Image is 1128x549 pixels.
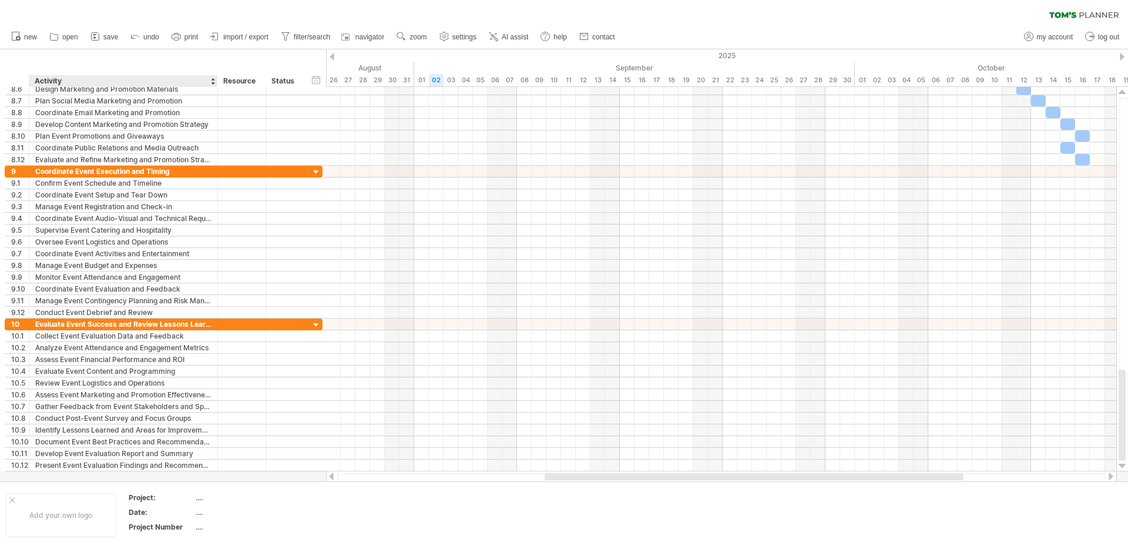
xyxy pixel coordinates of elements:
[196,507,294,517] div: ....
[605,74,620,86] div: Sunday, 14 September 2025
[35,142,211,153] div: Coordinate Public Relations and Media Outreach
[928,74,943,86] div: Monday, 6 October 2025
[11,178,29,189] div: 9.1
[35,225,211,236] div: Supervise Event Catering and Hospitality
[592,33,615,41] span: contact
[35,95,211,106] div: Plan Social Media Marketing and Promotion
[825,74,840,86] div: Monday, 29 September 2025
[561,74,576,86] div: Thursday, 11 September 2025
[11,154,29,165] div: 8.12
[35,354,211,365] div: Assess Event Financial Performance and ROI
[196,493,294,503] div: ....
[943,74,958,86] div: Tuesday, 7 October 2025
[1082,29,1123,45] a: log out
[35,83,211,95] div: Design Marketing and Promotion Materials
[958,74,972,86] div: Wednesday, 8 October 2025
[11,424,29,436] div: 10.9
[35,248,211,259] div: Coordinate Event Activities and Entertainment
[855,74,869,86] div: Wednesday, 1 October 2025
[169,29,202,45] a: print
[35,272,211,283] div: Monitor Event Attendance and Engagement
[35,401,211,412] div: Gather Feedback from Event Stakeholders and Sponsors
[35,413,211,424] div: Conduct Post-Event Survey and Focus Groups
[11,448,29,459] div: 10.11
[11,107,29,118] div: 8.8
[35,236,211,247] div: Oversee Event Logistics and Operations
[35,330,211,342] div: Collect Event Evaluation Data and Feedback
[196,522,294,532] div: ....
[341,74,355,86] div: Wednesday, 27 August 2025
[35,319,211,330] div: Evaluate Event Success and Review Lessons Learned
[11,260,29,271] div: 9.8
[11,460,29,471] div: 10.12
[129,507,193,517] div: Date:
[129,522,193,532] div: Project Number
[1037,33,1073,41] span: my account
[294,33,330,41] span: filter/search
[35,377,211,389] div: Review Event Logistics and Operations
[184,33,198,41] span: print
[708,74,723,86] div: Sunday, 21 September 2025
[46,29,82,45] a: open
[1060,74,1075,86] div: Wednesday, 15 October 2025
[576,74,590,86] div: Friday, 12 September 2025
[35,260,211,271] div: Manage Event Budget and Expenses
[394,29,430,45] a: zoom
[444,74,458,86] div: Wednesday, 3 September 2025
[35,342,211,353] div: Analyze Event Attendance and Engagement Metrics
[767,74,781,86] div: Thursday, 25 September 2025
[899,74,914,86] div: Saturday, 4 October 2025
[538,29,570,45] a: help
[35,107,211,118] div: Coordinate Email Marketing and Promotion
[11,201,29,212] div: 9.3
[502,33,528,41] span: AI assist
[590,74,605,86] div: Saturday, 13 September 2025
[11,272,29,283] div: 9.9
[11,389,29,400] div: 10.6
[11,283,29,294] div: 9.10
[35,436,211,447] div: Document Event Best Practices and Recommendations
[840,74,855,86] div: Tuesday, 30 September 2025
[35,178,211,189] div: Confirm Event Schedule and Timeline
[553,33,567,41] span: help
[11,307,29,318] div: 9.12
[987,74,1002,86] div: Friday, 10 October 2025
[35,213,211,224] div: Coordinate Event Audio-Visual and Technical Requirements
[355,74,370,86] div: Thursday, 28 August 2025
[452,33,476,41] span: settings
[576,29,619,45] a: contact
[35,130,211,142] div: Plan Event Promotions and Giveaways
[679,74,693,86] div: Friday, 19 September 2025
[1098,33,1119,41] span: log out
[385,74,399,86] div: Saturday, 30 August 2025
[437,29,480,45] a: settings
[914,74,928,86] div: Sunday, 5 October 2025
[35,154,211,165] div: Evaluate and Refine Marketing and Promotion Strategy
[429,74,444,86] div: Tuesday, 2 September 2025
[1090,74,1104,86] div: Friday, 17 October 2025
[355,33,384,41] span: navigator
[35,189,211,200] div: Coordinate Event Setup and Tear Down
[723,74,737,86] div: Monday, 22 September 2025
[271,75,297,87] div: Status
[458,74,473,86] div: Thursday, 4 September 2025
[1002,74,1016,86] div: Saturday, 11 October 2025
[278,29,334,45] a: filter/search
[11,213,29,224] div: 9.4
[1031,74,1046,86] div: Monday, 13 October 2025
[11,401,29,412] div: 10.7
[35,389,211,400] div: Assess Event Marketing and Promotion Effectiveness
[35,283,211,294] div: Coordinate Event Evaluation and Feedback
[414,62,855,74] div: September 2025
[35,75,211,87] div: Activity
[88,29,122,45] a: save
[409,33,427,41] span: zoom
[649,74,664,86] div: Wednesday, 17 September 2025
[11,295,29,306] div: 9.11
[11,189,29,200] div: 9.2
[399,74,414,86] div: Sunday, 31 August 2025
[737,74,752,86] div: Tuesday, 23 September 2025
[11,319,29,330] div: 10
[1046,74,1060,86] div: Tuesday, 14 October 2025
[6,493,116,537] div: Add your own logo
